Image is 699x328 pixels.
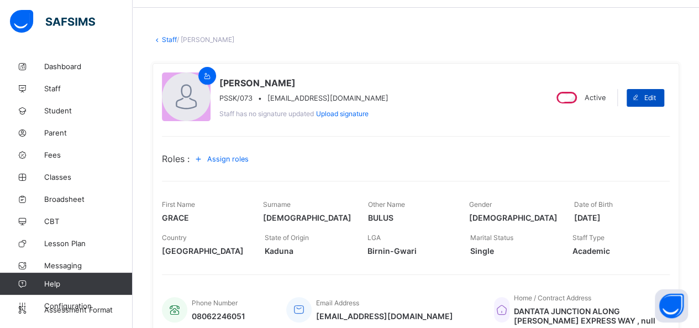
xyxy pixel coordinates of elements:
span: BULUS [368,213,453,222]
span: [EMAIL_ADDRESS][DOMAIN_NAME] [316,311,453,321]
span: Messaging [44,261,133,270]
span: Student [44,106,133,115]
span: Birnin-Gwari [367,246,454,256]
div: • [219,94,388,102]
span: Gender [469,200,492,209]
span: Surname [263,200,291,209]
span: Parent [44,128,133,137]
span: Staff Type [572,233,605,242]
span: Configuration [44,301,132,310]
span: Roles : [162,153,190,164]
span: Email Address [316,299,359,307]
span: Country [162,233,187,242]
span: Lesson Plan [44,239,133,248]
span: Assign roles [207,155,249,163]
span: Dashboard [44,62,133,71]
span: Classes [44,173,133,181]
span: DANTATA JUNCTION ALONG [PERSON_NAME] EXPRESS WAY , null [514,306,659,325]
span: State of Origin [265,233,309,242]
span: Other Name [368,200,405,209]
span: [DATE] [574,213,659,222]
span: CBT [44,217,133,226]
span: Active [585,93,606,102]
span: Edit [644,93,656,102]
img: safsims [10,10,95,33]
span: [EMAIL_ADDRESS][DOMAIN_NAME] [267,94,388,102]
span: / [PERSON_NAME] [177,35,234,44]
span: Date of Birth [574,200,613,209]
span: Upload signature [316,110,369,118]
span: [GEOGRAPHIC_DATA] [162,246,248,256]
span: LGA [367,233,381,242]
span: GRACE [162,213,246,222]
span: Broadsheet [44,195,133,204]
span: Phone Number [192,299,238,307]
span: PSSK/073 [219,94,253,102]
span: Staff has no signature updated [219,110,314,118]
span: Staff [44,84,133,93]
a: Staff [162,35,177,44]
span: Single [470,246,556,256]
span: [PERSON_NAME] [219,77,388,88]
span: Academic [572,246,659,256]
span: First Name [162,200,195,209]
span: Fees [44,150,133,159]
span: Home / Contract Address [514,294,591,302]
span: Kaduna [265,246,351,256]
button: Open asap [655,289,688,322]
span: [DEMOGRAPHIC_DATA] [263,213,351,222]
span: [DEMOGRAPHIC_DATA] [469,213,558,222]
span: Marital Status [470,233,513,242]
span: Help [44,279,132,288]
span: 08062246051 [192,311,245,321]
